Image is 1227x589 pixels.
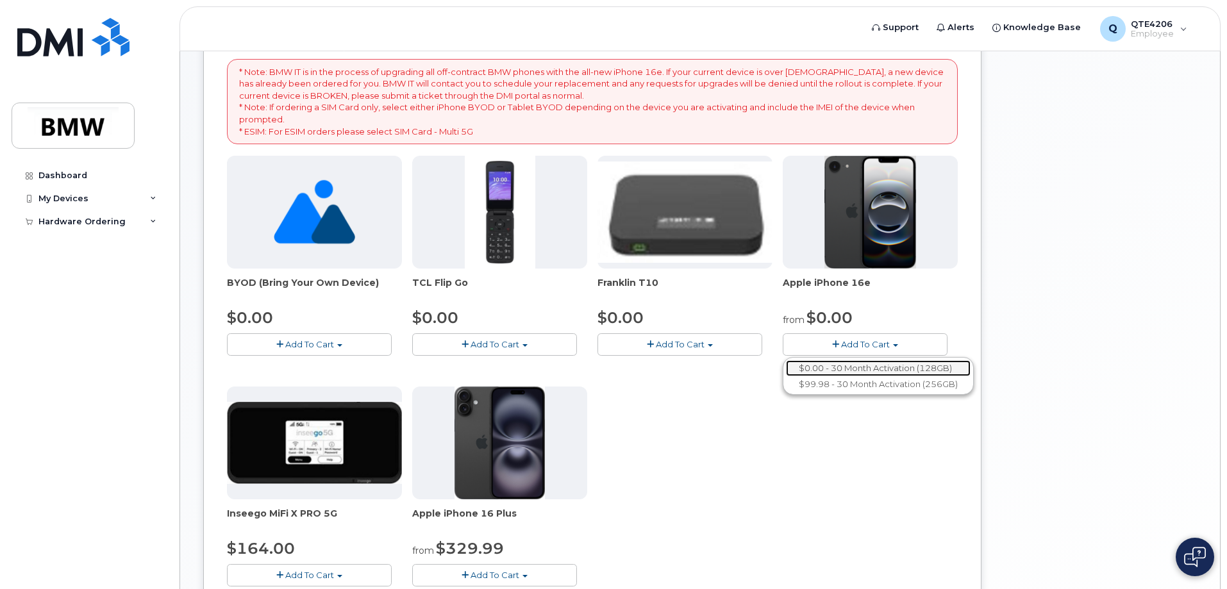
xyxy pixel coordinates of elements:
a: Alerts [928,15,983,40]
button: Add To Cart [597,333,762,356]
img: no_image_found-2caef05468ed5679b831cfe6fc140e25e0c280774317ffc20a367ab7fd17291e.png [274,156,355,269]
img: t10.jpg [597,162,772,263]
span: Add To Cart [285,570,334,580]
span: $0.00 [227,308,273,327]
button: Add To Cart [783,333,947,356]
span: Add To Cart [471,339,519,349]
span: QTE4206 [1131,19,1174,29]
button: Add To Cart [227,333,392,356]
small: from [412,545,434,556]
div: Inseego MiFi X PRO 5G [227,507,402,533]
span: Alerts [947,21,974,34]
span: Knowledge Base [1003,21,1081,34]
span: $329.99 [436,539,504,558]
button: Add To Cart [412,564,577,586]
span: Employee [1131,29,1174,39]
span: Add To Cart [285,339,334,349]
p: * Note: BMW IT is in the process of upgrading all off-contract BMW phones with the all-new iPhone... [239,66,946,137]
span: $164.00 [227,539,295,558]
div: TCL Flip Go [412,276,587,302]
span: Support [883,21,919,34]
span: $0.00 [597,308,644,327]
div: BYOD (Bring Your Own Device) [227,276,402,302]
img: iphone16e.png [824,156,917,269]
div: Apple iPhone 16 Plus [412,507,587,533]
a: $0.00 - 30 Month Activation (128GB) [786,360,971,376]
a: Support [863,15,928,40]
a: Knowledge Base [983,15,1090,40]
span: Add To Cart [841,339,890,349]
a: $99.98 - 30 Month Activation (256GB) [786,376,971,392]
span: $0.00 [412,308,458,327]
img: iphone_16_plus.png [455,386,545,499]
img: TCL_FLIP_MODE.jpg [465,156,535,269]
img: cut_small_inseego_5G.jpg [227,402,402,484]
button: Add To Cart [227,564,392,586]
div: QTE4206 [1091,16,1196,42]
div: Apple iPhone 16e [783,276,958,302]
span: $0.00 [806,308,853,327]
span: Q [1108,21,1117,37]
button: Add To Cart [412,333,577,356]
img: Open chat [1184,547,1206,567]
span: Add To Cart [471,570,519,580]
span: Add To Cart [656,339,705,349]
div: Franklin T10 [597,276,772,302]
small: from [783,314,805,326]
